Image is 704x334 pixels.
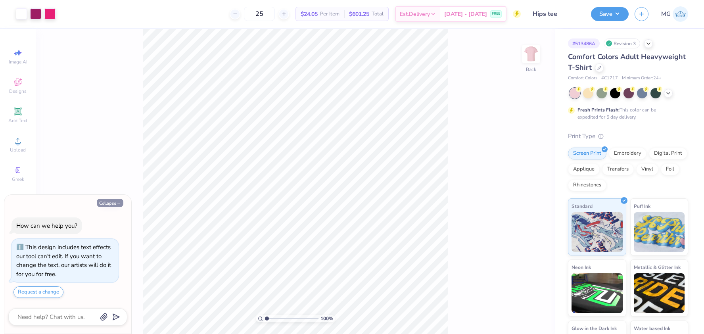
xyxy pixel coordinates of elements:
a: MG [661,6,688,22]
div: Vinyl [636,163,658,175]
img: Mary Grace [673,6,688,22]
div: Digital Print [649,148,687,159]
button: Request a change [13,286,63,298]
div: This color can be expedited for 5 day delivery. [577,106,675,121]
strong: Fresh Prints Flash: [577,107,620,113]
div: Revision 3 [604,38,640,48]
img: Back [523,46,539,62]
div: Back [526,66,536,73]
div: Screen Print [568,148,606,159]
span: Add Text [8,117,27,124]
span: $601.25 [349,10,369,18]
span: Image AI [9,59,27,65]
div: Embroidery [609,148,646,159]
input: – – [244,7,275,21]
span: [DATE] - [DATE] [444,10,487,18]
span: Minimum Order: 24 + [622,75,662,82]
div: Applique [568,163,600,175]
img: Puff Ink [634,212,685,252]
button: Collapse [97,199,123,207]
img: Standard [572,212,623,252]
div: Rhinestones [568,179,606,191]
span: Water based Ink [634,324,670,332]
span: Neon Ink [572,263,591,271]
span: Est. Delivery [400,10,430,18]
span: Total [372,10,384,18]
div: # 513486A [568,38,600,48]
span: $24.05 [301,10,318,18]
span: # C1717 [601,75,618,82]
div: Print Type [568,132,688,141]
span: FREE [492,11,500,17]
span: 100 % [320,315,333,322]
span: Puff Ink [634,202,650,210]
span: Glow in the Dark Ink [572,324,617,332]
div: Transfers [602,163,634,175]
span: Metallic & Glitter Ink [634,263,681,271]
span: Greek [12,176,24,182]
div: This design includes text effects our tool can't edit. If you want to change the text, our artist... [16,243,111,278]
button: Save [591,7,629,21]
span: Upload [10,147,26,153]
div: Foil [661,163,679,175]
div: How can we help you? [16,222,77,230]
span: MG [661,10,671,19]
span: Per Item [320,10,340,18]
img: Metallic & Glitter Ink [634,273,685,313]
span: Comfort Colors Adult Heavyweight T-Shirt [568,52,686,72]
span: Standard [572,202,593,210]
img: Neon Ink [572,273,623,313]
span: Designs [9,88,27,94]
span: Comfort Colors [568,75,597,82]
input: Untitled Design [527,6,585,22]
